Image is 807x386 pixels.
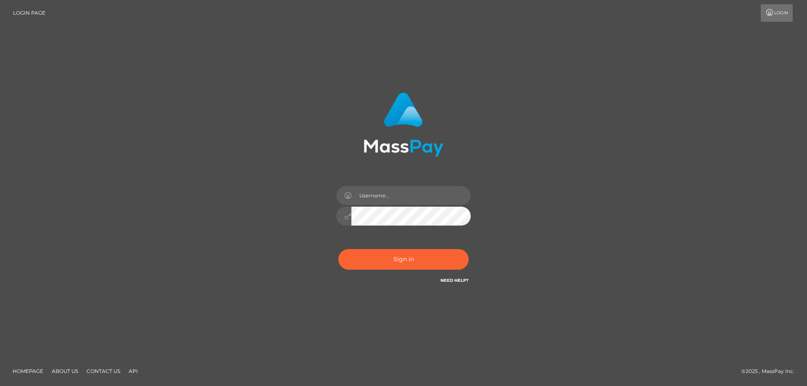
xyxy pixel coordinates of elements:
a: About Us [48,365,82,378]
a: Login [761,4,793,22]
img: MassPay Login [364,92,443,157]
a: Contact Us [83,365,124,378]
button: Sign in [338,249,469,270]
div: © 2025 , MassPay Inc. [741,367,801,376]
a: Homepage [9,365,47,378]
a: Login Page [13,4,45,22]
input: Username... [351,186,471,205]
a: Need Help? [440,278,469,283]
a: API [125,365,141,378]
